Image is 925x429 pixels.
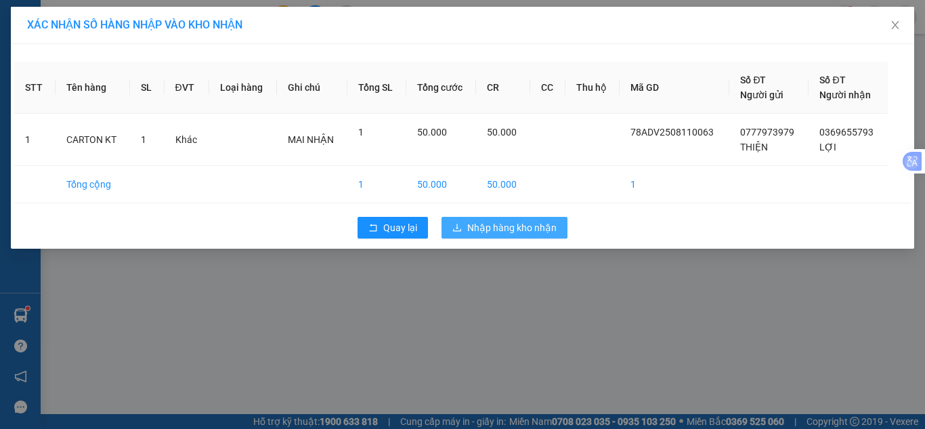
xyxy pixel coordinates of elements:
span: LỢI [819,142,836,152]
td: 1 [14,114,56,166]
th: ĐVT [165,62,210,114]
button: rollbackQuay lại [358,217,428,239]
td: Tổng cộng [56,166,131,203]
span: MAI NHẬN [288,134,334,145]
span: Nhận: [106,13,138,27]
span: 50.000 [417,127,447,138]
th: CC [530,62,565,114]
span: close [890,20,901,30]
button: downloadNhập hàng kho nhận [442,217,567,239]
th: Tổng cước [406,62,476,114]
span: Nhập hàng kho nhận [467,220,557,235]
td: 1 [347,166,406,203]
td: 50.000 [406,166,476,203]
span: 78ADV2508110063 [630,127,714,138]
span: 1 [358,127,364,138]
span: download [452,223,462,234]
th: CR [476,62,530,114]
span: CC : [104,91,123,105]
span: THIỆN [740,142,768,152]
span: rollback [368,223,378,234]
span: 1 [141,134,146,145]
div: 30.000 [104,87,199,106]
div: VP Lộc Ninh [12,12,96,44]
th: SL [130,62,164,114]
div: SƠN [12,44,96,60]
span: Người gửi [740,89,783,100]
span: XÁC NHẬN SỐ HÀNG NHẬP VÀO KHO NHẬN [27,18,242,31]
span: Gửi: [12,13,33,27]
th: STT [14,62,56,114]
span: 50.000 [487,127,517,138]
div: VP Bình Triệu [106,12,198,44]
span: Số ĐT [740,75,766,85]
td: 1 [620,166,729,203]
span: Người nhận [819,89,871,100]
span: Quay lại [383,220,417,235]
th: Thu hộ [565,62,620,114]
th: Loại hàng [209,62,276,114]
td: 50.000 [476,166,530,203]
span: 0369655793 [819,127,874,138]
button: Close [876,7,914,45]
td: CARTON KT [56,114,131,166]
td: Khác [165,114,210,166]
th: Mã GD [620,62,729,114]
th: Tên hàng [56,62,131,114]
div: HIỂN [106,44,198,60]
span: Số ĐT [819,75,845,85]
span: 0777973979 [740,127,794,138]
th: Ghi chú [277,62,347,114]
th: Tổng SL [347,62,406,114]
